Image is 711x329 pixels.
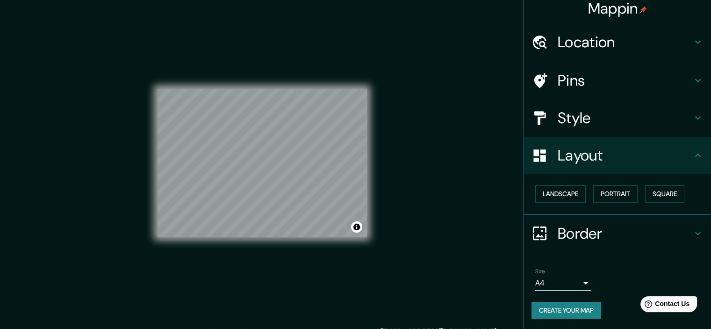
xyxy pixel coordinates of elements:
div: Style [524,99,711,137]
div: Location [524,23,711,61]
h4: Pins [558,71,692,90]
div: Layout [524,137,711,174]
canvas: Map [158,89,367,237]
button: Create your map [531,302,601,319]
label: Size [535,267,545,275]
h4: Layout [558,146,692,165]
div: A4 [535,276,591,291]
h4: Border [558,224,692,243]
button: Landscape [535,185,586,203]
div: Pins [524,62,711,99]
h4: Style [558,109,692,127]
iframe: Help widget launcher [628,292,701,319]
h4: Location [558,33,692,51]
button: Square [645,185,684,203]
div: Border [524,215,711,252]
button: Portrait [593,185,638,203]
img: pin-icon.png [639,6,647,14]
button: Toggle attribution [351,221,362,233]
